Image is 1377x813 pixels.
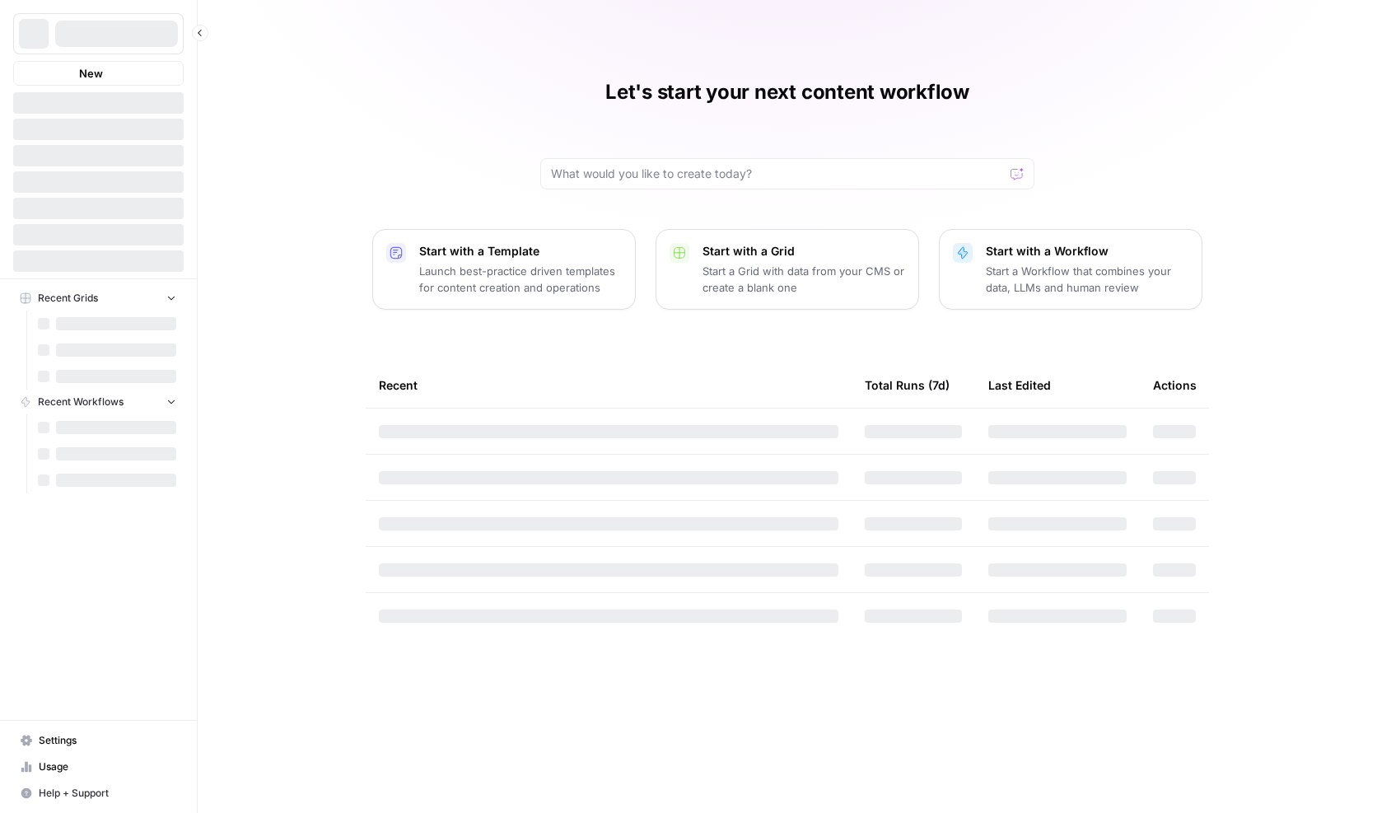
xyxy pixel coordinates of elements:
[703,263,905,296] p: Start a Grid with data from your CMS or create a blank one
[13,727,184,754] a: Settings
[13,780,184,806] button: Help + Support
[988,362,1051,408] div: Last Edited
[38,291,98,306] span: Recent Grids
[372,229,636,310] button: Start with a TemplateLaunch best-practice driven templates for content creation and operations
[79,65,103,82] span: New
[939,229,1202,310] button: Start with a WorkflowStart a Workflow that combines your data, LLMs and human review
[39,786,176,801] span: Help + Support
[38,395,124,409] span: Recent Workflows
[13,754,184,780] a: Usage
[13,286,184,311] button: Recent Grids
[865,362,950,408] div: Total Runs (7d)
[551,166,1004,182] input: What would you like to create today?
[13,390,184,414] button: Recent Workflows
[419,263,622,296] p: Launch best-practice driven templates for content creation and operations
[605,79,969,105] h1: Let's start your next content workflow
[703,243,905,259] p: Start with a Grid
[986,263,1188,296] p: Start a Workflow that combines your data, LLMs and human review
[13,61,184,86] button: New
[419,243,622,259] p: Start with a Template
[379,362,838,408] div: Recent
[1153,362,1197,408] div: Actions
[39,733,176,748] span: Settings
[656,229,919,310] button: Start with a GridStart a Grid with data from your CMS or create a blank one
[39,759,176,774] span: Usage
[986,243,1188,259] p: Start with a Workflow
